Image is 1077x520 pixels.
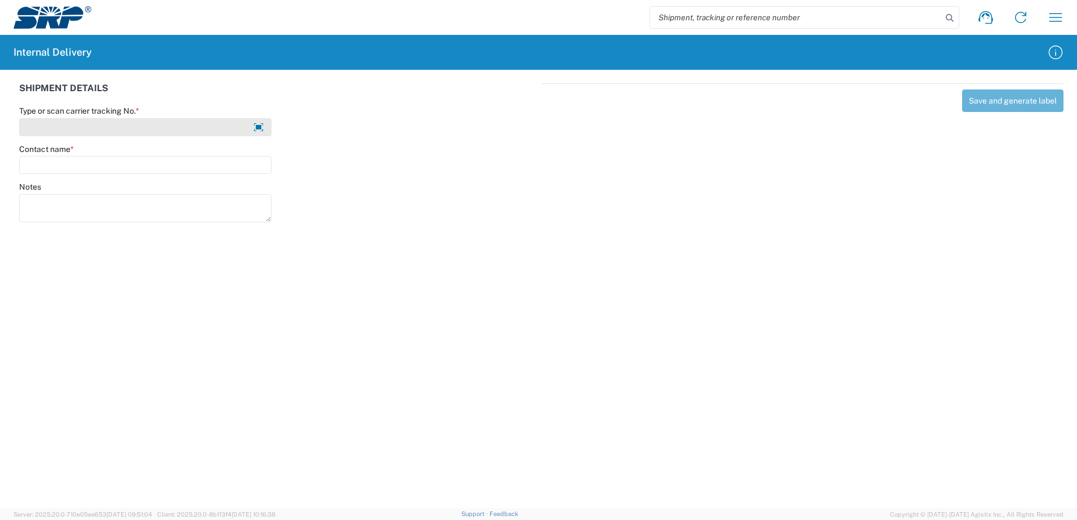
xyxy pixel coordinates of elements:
[19,83,536,106] div: SHIPMENT DETAILS
[19,106,139,116] label: Type or scan carrier tracking No.
[14,46,92,59] h2: Internal Delivery
[19,144,74,154] label: Contact name
[157,511,275,518] span: Client: 2025.20.0-8b113f4
[890,509,1063,519] span: Copyright © [DATE]-[DATE] Agistix Inc., All Rights Reserved
[489,510,518,517] a: Feedback
[232,511,275,518] span: [DATE] 10:16:38
[14,6,91,29] img: srp
[14,511,152,518] span: Server: 2025.20.0-710e05ee653
[106,511,152,518] span: [DATE] 09:51:04
[650,7,942,28] input: Shipment, tracking or reference number
[461,510,489,517] a: Support
[19,182,41,192] label: Notes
